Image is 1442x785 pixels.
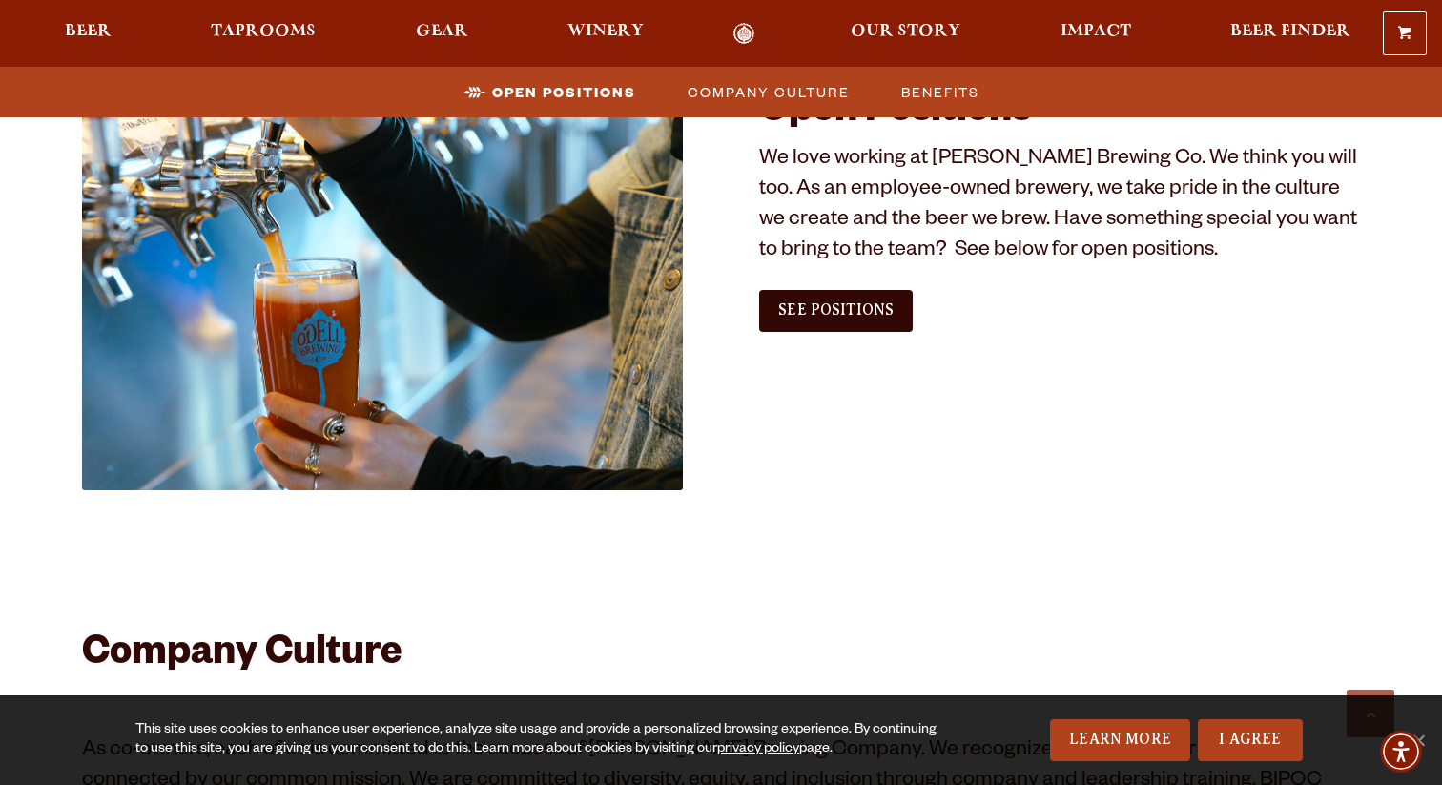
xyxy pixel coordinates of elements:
a: Gear [403,23,481,45]
span: Winery [567,24,644,39]
a: Impact [1048,23,1143,45]
span: Gear [416,24,468,39]
span: Taprooms [211,24,316,39]
a: Taprooms [198,23,328,45]
a: Open Positions [453,78,646,106]
span: See Positions [778,301,894,319]
a: Company Culture [676,78,859,106]
span: Our Story [851,24,960,39]
span: Open Positions [492,78,636,106]
span: Beer Finder [1230,24,1350,39]
a: Our Story [838,23,973,45]
div: This site uses cookies to enhance user experience, analyze site usage and provide a personalized ... [135,721,943,759]
div: Accessibility Menu [1380,731,1422,773]
a: Odell Home [708,23,779,45]
a: See Positions [759,290,913,332]
a: Scroll to top [1347,690,1394,737]
span: Impact [1061,24,1131,39]
a: Beer Finder [1218,23,1363,45]
span: Company Culture [688,78,850,106]
span: Beer [65,24,112,39]
span: Benefits [901,78,979,106]
a: Learn More [1050,719,1190,761]
a: I Agree [1198,719,1303,761]
p: We love working at [PERSON_NAME] Brewing Co. We think you will too. As an employee-owned brewery,... [759,146,1360,268]
a: privacy policy [717,742,799,757]
h2: Company Culture [82,633,1360,679]
a: Beer [52,23,124,45]
a: Benefits [890,78,989,106]
img: Jobs_1 [82,91,683,490]
a: Winery [555,23,656,45]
